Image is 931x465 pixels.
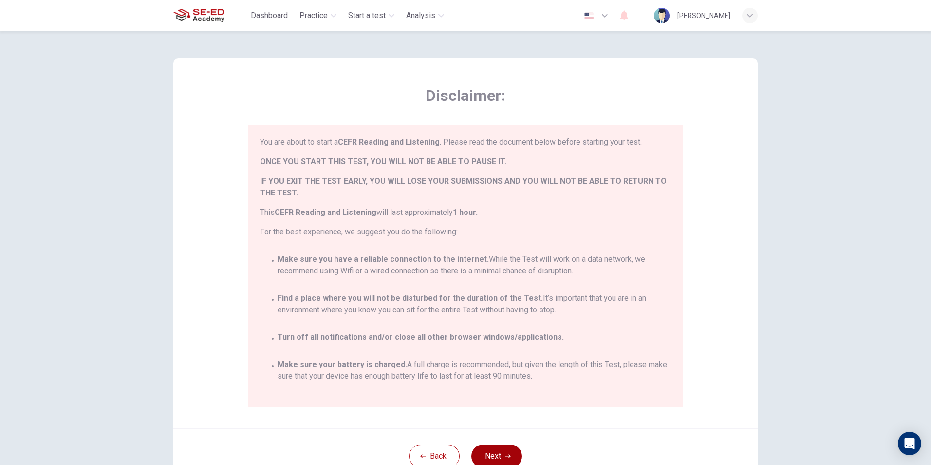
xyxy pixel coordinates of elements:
a: SE-ED Academy logo [173,6,247,25]
img: SE-ED Academy logo [173,6,224,25]
span: For the best experience, we suggest you do the following: [260,226,671,238]
span: While the Test will work on a data network, we recommend using Wifi or a wired connection so ther... [278,253,671,277]
strong: Find a place where you will not be disturbed for the duration of the Test. [278,293,543,303]
span: ONCE YOU START THIS TEST, YOU WILL NOT BE ABLE TO PAUSE IT. [260,156,671,168]
span: IF YOU EXIT THE TEST EARLY, YOU WILL LOSE YOUR SUBMISSIONS AND YOU WILL NOT BE ABLE TO RETURN TO ... [260,175,671,199]
span: This will last approximately [260,207,671,218]
strong: Make sure you have a reliable connection to the internet. [278,254,489,264]
strong: Turn off all notifications and/or close all other browser windows/applications. [278,332,564,342]
span: Analysis [406,10,435,21]
div: [PERSON_NAME] [677,10,730,21]
strong: 1 hour. [453,208,478,217]
button: Start a test [344,7,398,24]
span: You are about to start a . Please read the document below before starting your test. [260,136,671,148]
strong: CEFR Reading and Listening [275,208,376,217]
span: It’s important that you are in an environment where you know you can sit for the entire Test with... [278,292,671,316]
span: Practice [299,10,328,21]
img: Profile picture [654,8,670,23]
img: en [583,12,595,19]
strong: Make sure your battery is charged. [278,360,407,369]
strong: CEFR Reading and Listening [338,137,440,147]
span: A full charge is recommended, but given the length of this Test, please make sure that your devic... [278,359,671,382]
button: Dashboard [247,7,292,24]
span: Dashboard [251,10,288,21]
span: Start a test [348,10,386,21]
button: Analysis [402,7,448,24]
span: Disclaimer: [248,86,683,105]
div: Open Intercom Messenger [898,432,921,455]
button: Practice [296,7,340,24]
